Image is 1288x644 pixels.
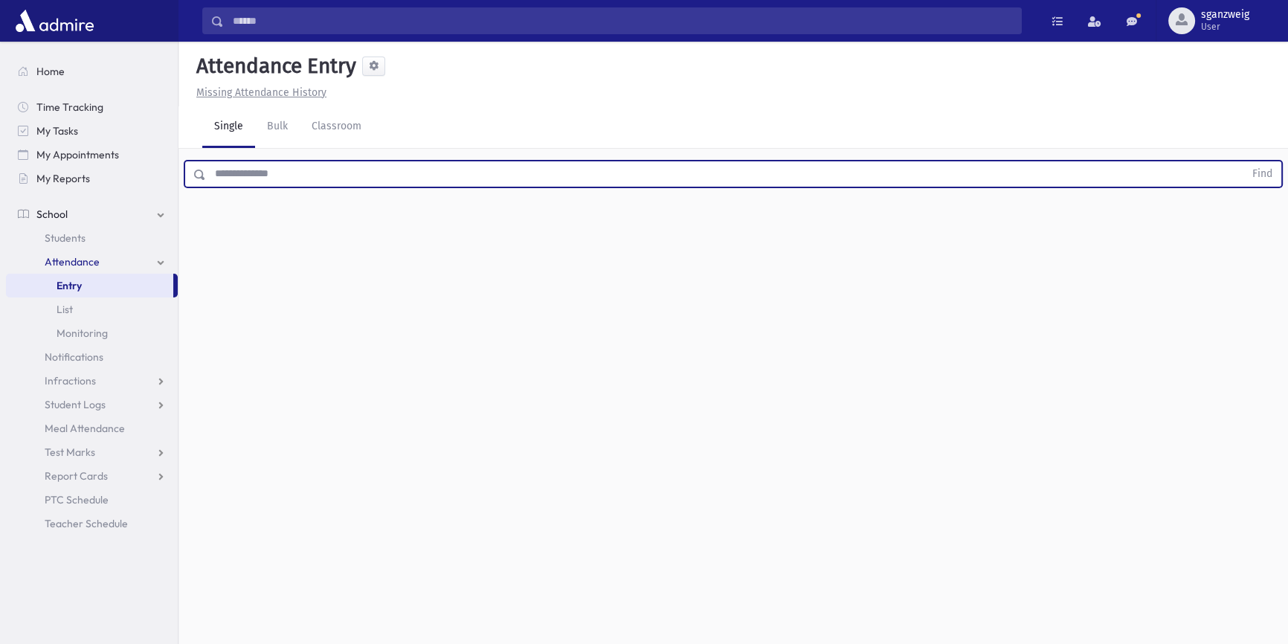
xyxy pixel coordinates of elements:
a: Meal Attendance [6,416,178,440]
span: List [57,303,73,316]
img: AdmirePro [12,6,97,36]
span: Teacher Schedule [45,517,128,530]
span: PTC Schedule [45,493,109,506]
span: User [1201,21,1249,33]
a: Student Logs [6,393,178,416]
a: Time Tracking [6,95,178,119]
span: Entry [57,279,82,292]
a: Entry [6,274,173,297]
a: Classroom [300,106,373,148]
span: Students [45,231,86,245]
a: List [6,297,178,321]
a: Notifications [6,345,178,369]
h5: Attendance Entry [190,54,356,79]
span: School [36,207,68,221]
a: Students [6,226,178,250]
span: Monitoring [57,326,108,340]
a: My Appointments [6,143,178,167]
a: Bulk [255,106,300,148]
span: Report Cards [45,469,108,483]
span: My Appointments [36,148,119,161]
span: Attendance [45,255,100,268]
a: PTC Schedule [6,488,178,512]
span: sganzweig [1201,9,1249,21]
a: Test Marks [6,440,178,464]
span: Student Logs [45,398,106,411]
a: Attendance [6,250,178,274]
span: Time Tracking [36,100,103,114]
a: My Reports [6,167,178,190]
a: Teacher Schedule [6,512,178,535]
a: Monitoring [6,321,178,345]
span: Test Marks [45,445,95,459]
span: Infractions [45,374,96,387]
span: Notifications [45,350,103,364]
u: Missing Attendance History [196,86,326,99]
span: My Reports [36,172,90,185]
a: School [6,202,178,226]
a: Report Cards [6,464,178,488]
span: My Tasks [36,124,78,138]
button: Find [1243,161,1281,187]
span: Meal Attendance [45,422,125,435]
span: Home [36,65,65,78]
a: Infractions [6,369,178,393]
a: Single [202,106,255,148]
a: My Tasks [6,119,178,143]
a: Missing Attendance History [190,86,326,99]
a: Home [6,59,178,83]
input: Search [224,7,1021,34]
